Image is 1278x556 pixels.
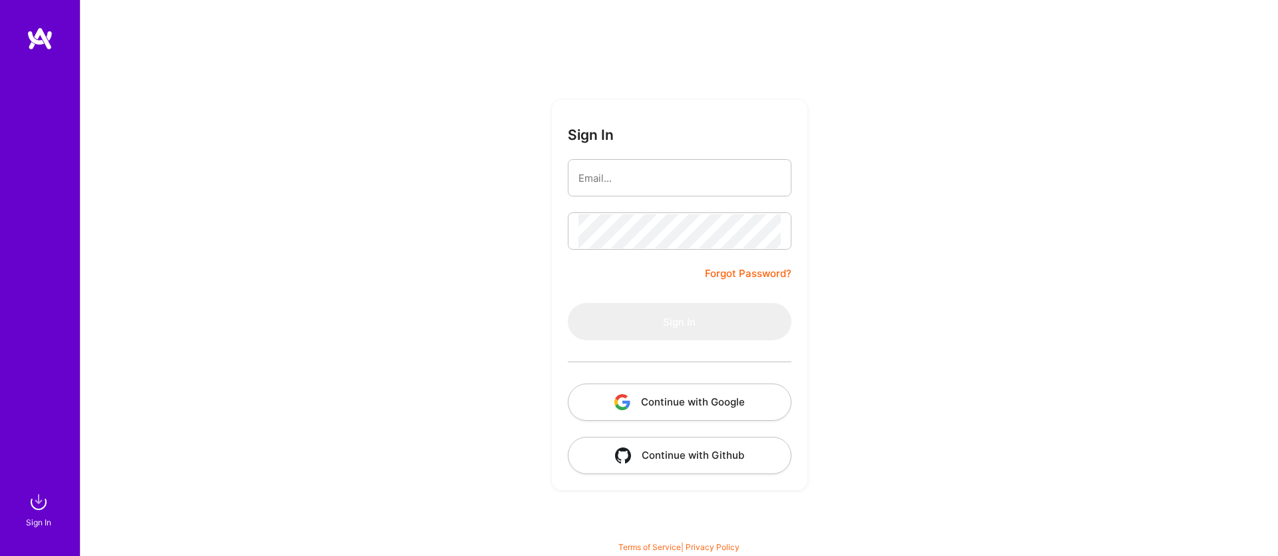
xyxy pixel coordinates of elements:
a: sign inSign In [28,489,52,529]
button: Continue with Google [568,384,791,421]
a: Privacy Policy [686,542,740,552]
button: Sign In [568,303,791,340]
span: | [618,542,740,552]
h3: Sign In [568,127,614,143]
button: Continue with Github [568,437,791,474]
a: Terms of Service [618,542,681,552]
img: logo [27,27,53,51]
img: sign in [25,489,52,515]
div: Sign In [26,515,51,529]
a: Forgot Password? [705,266,791,282]
input: Email... [578,161,781,195]
img: icon [614,394,630,410]
div: © 2025 ATeams Inc., All rights reserved. [80,516,1278,549]
img: icon [615,447,631,463]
